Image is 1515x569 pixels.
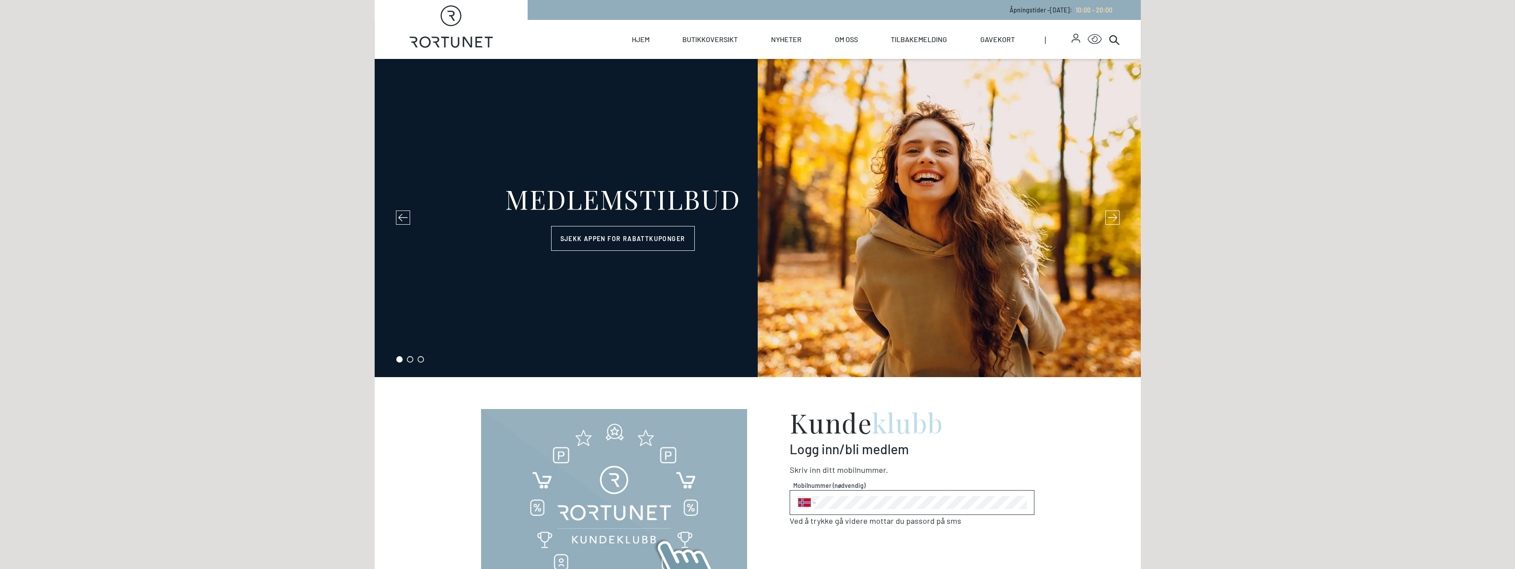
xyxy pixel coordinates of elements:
section: carousel-slider [375,59,1141,377]
span: klubb [872,405,943,440]
a: Om oss [835,20,858,59]
button: Open Accessibility Menu [1088,32,1102,47]
a: Butikkoversikt [682,20,738,59]
p: Ved å trykke gå videre mottar du passord på sms [790,515,1034,527]
a: 10:00 - 20:00 [1072,6,1112,14]
p: Skriv inn ditt [790,464,1034,476]
h2: Kunde [790,409,1034,436]
span: Mobilnummer . [837,465,888,475]
span: 10:00 - 20:00 [1076,6,1112,14]
a: Tilbakemelding [891,20,947,59]
div: MEDLEMSTILBUD [505,185,740,212]
a: Gavekort [980,20,1015,59]
span: | [1045,20,1072,59]
a: Sjekk appen for rabattkuponger [551,226,695,251]
div: slide 1 of 3 [375,59,1141,377]
a: Nyheter [771,20,802,59]
span: Mobilnummer (nødvendig) [793,481,1031,490]
p: Åpningstider - [DATE] : [1010,5,1112,15]
a: Hjem [632,20,650,59]
p: Logg inn/bli medlem [790,441,1034,457]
